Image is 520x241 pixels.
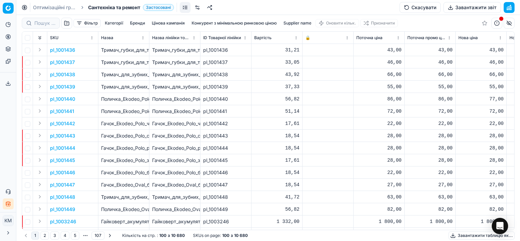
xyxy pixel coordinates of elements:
[356,194,402,200] div: 63,00
[254,108,299,115] div: 51,14
[50,132,75,139] button: pl_1001443
[356,120,402,127] div: 22,00
[492,218,508,234] div: Open Intercom Messenger
[50,108,74,115] button: pl_1001441
[34,20,55,27] input: Пошук по SKU або назві
[231,233,233,238] strong: з
[101,194,146,200] p: Тримач_для_зубних_щіток_Ekodeo_Oval_прямий_білий_(10216WH)
[40,231,49,240] button: 2
[152,96,197,102] div: Поличка_Ekodeo_Polo_прямокутна_сіра_(L9118SL)
[36,95,44,103] button: Expand
[356,59,402,66] div: 46,00
[171,233,185,238] strong: 10 680
[458,83,504,90] div: 55,00
[407,181,453,188] div: 27,00
[356,83,402,90] div: 55,00
[88,4,174,11] span: Сантехніка та ремонтЗастосовані
[50,83,75,90] button: pl_1001439
[33,4,77,11] a: Оптимізаційні групи
[203,59,248,66] div: pl_1001437
[50,218,76,225] p: pl_1003246
[356,218,402,225] div: 1 800,00
[36,168,44,176] button: Expand
[101,132,146,139] p: Гачок_Ekodeo_Polo_сірий_(L9119SL)
[203,108,248,115] div: pl_1001441
[222,233,229,238] strong: 100
[106,231,114,240] button: Go to next page
[407,145,453,151] div: 28,00
[203,194,248,200] div: pl_1001448
[101,206,146,213] p: Поличка_Ekodeo_Oval_прямокутна_біла_(10217WH)
[152,218,197,225] div: Гайковерт_акумуляторний_Sthor_20V_Li-Ion_КМ-_150_Nm_тримач_6-гранний_1/4"_(78113)
[458,206,504,213] div: 82,00
[122,233,185,238] div: :
[152,157,197,164] div: Гачок_Ekodeo_Polo_зелений_(L9119GR)
[101,71,146,78] p: Тримач_для_зубних_щіток_Ekodeo_Polo_прямий_сірий_(L9117SL)
[22,231,114,240] nav: pagination
[74,19,101,27] button: Фільтр
[3,215,13,226] span: КM
[356,35,383,41] span: Поточна ціна
[50,231,59,240] button: 3
[360,19,398,27] button: Призначити
[101,35,113,41] span: Назва
[458,35,478,41] span: Нова ціна
[50,59,75,66] p: pl_1001437
[36,144,44,152] button: Expand
[61,231,69,240] button: 4
[407,157,453,164] div: 28,00
[356,145,402,151] div: 28,00
[254,194,299,200] div: 41,72
[203,145,248,151] div: pl_1001444
[36,70,44,78] button: Expand
[254,157,299,164] div: 17,61
[71,231,79,240] button: 5
[407,59,453,66] div: 46,00
[149,19,188,27] button: Цінова кампанія
[36,119,44,127] button: Expand
[407,218,453,225] div: 1 800,00
[356,47,402,53] div: 43,00
[203,120,248,127] div: pl_1001442
[50,71,75,78] p: pl_1001438
[101,120,146,127] p: Гачок_Ekodeo_Polo_чорний_(L9119BK)
[3,215,14,226] button: КM
[152,59,197,66] div: Тримач_губки_для_тіла_Ekodeo_Polo_чорний_(L9116ВК)
[50,181,75,188] button: pl_1001447
[36,107,44,115] button: Expand
[254,83,299,90] div: 37,33
[356,96,402,102] div: 86,00
[407,169,453,176] div: 22,00
[458,181,504,188] div: 27,00
[159,233,166,238] strong: 100
[101,218,146,225] p: Гайковерт_акумуляторний_Sthor_20V_Li-Ion_КМ-_150_Nm_тримач_6-гранний_1/4"_(78113)
[50,206,75,213] p: pl_1001449
[50,120,75,127] p: pl_1001442
[50,47,75,53] p: pl_1001436
[101,169,146,176] p: Гачок_Ekodeo_Polo_бежевий_(L9119BG)
[36,193,44,201] button: Expand
[189,19,279,27] button: Конкурент з мінімальною ринковою ціною
[152,47,197,53] div: Тримач_губки_для_тіла_Ekodeo_Polo_сірий_(L9116SL)
[407,47,453,53] div: 43,00
[36,229,44,238] button: Expand
[203,47,248,53] div: pl_1001436
[203,83,248,90] div: pl_1001439
[458,132,504,139] div: 28,00
[101,181,146,188] p: Гачок_Ekodeo_Oval_білий_(10220WH)
[356,157,402,164] div: 28,00
[254,169,299,176] div: 18,54
[152,71,197,78] div: Тримач_для_зубних_щіток_Ekodeo_Polo_прямий_сірий_(L9117SL)
[203,157,248,164] div: pl_1001445
[36,46,44,54] button: Expand
[254,145,299,151] div: 18,54
[127,19,148,27] button: Бренди
[203,218,248,225] div: pl_1003246
[50,96,75,102] button: pl_1001440
[50,169,75,176] button: pl_1001446
[458,59,504,66] div: 46,00
[152,83,197,90] div: Тримач_для_зубних_щіток_Ekodeo_Polo_прямий_чорний_(L9117ВК)
[407,108,453,115] div: 72,00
